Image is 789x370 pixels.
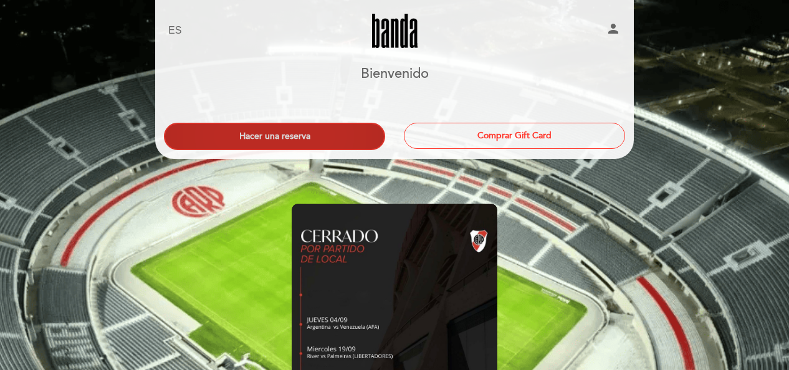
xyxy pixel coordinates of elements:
[606,21,621,36] i: person
[404,123,625,149] button: Comprar Gift Card
[361,67,429,82] h1: Bienvenido
[164,123,385,150] button: Hacer una reserva
[317,14,472,48] a: Banda
[606,21,621,40] button: person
